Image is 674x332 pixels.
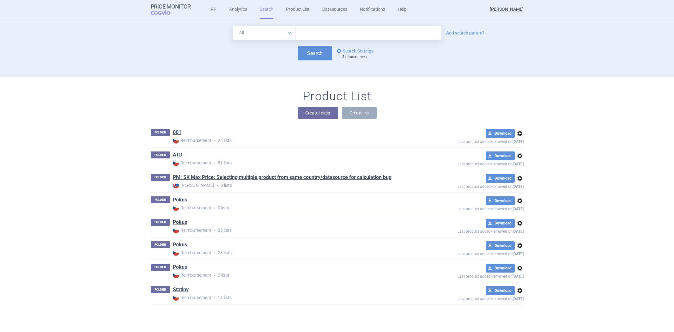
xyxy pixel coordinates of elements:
[173,137,211,144] strong: Reimbursement
[173,205,179,211] img: CZ
[513,252,524,256] strong: [DATE]
[173,272,179,278] img: CZ
[513,139,524,144] strong: [DATE]
[173,174,392,181] a: PM: SK Max Price: Selecting multiple product from same country/datasource for calculation bug
[173,137,412,144] p: 25 lists
[173,286,189,294] h1: Statiny
[173,205,211,211] strong: Reimbursement
[173,227,179,233] img: CZ
[151,219,170,226] p: FOLDER
[173,160,179,166] img: CZ
[173,196,187,203] a: Pokus
[173,294,412,301] p: 14 lists
[151,3,191,15] a: Price MonitorCOGVIO
[211,250,218,256] i: •
[173,264,187,271] a: Pokus
[298,46,332,60] button: Search
[513,297,524,301] strong: [DATE]
[173,160,412,166] p: 51 lists
[342,55,344,59] strong: 2
[412,273,524,279] p: Last product added/removed on
[486,174,515,183] button: Download
[412,138,524,144] p: Last product added/removed on
[412,295,524,301] p: Last product added/removed on
[173,151,182,158] a: ATD
[151,286,170,293] p: FOLDER
[173,227,211,233] strong: Reimbursement
[173,129,181,137] h1: 001
[486,196,515,205] button: Download
[173,151,182,160] h1: ATD
[151,3,191,10] strong: Price Monitor
[173,294,179,301] img: CZ
[173,227,412,234] p: 25 lists
[173,241,187,248] a: Pokus
[173,182,179,188] img: SK
[173,219,187,227] h1: Pokus
[173,272,211,278] strong: Reimbursement
[173,160,211,166] strong: Reimbursement
[211,227,218,234] i: •
[513,162,524,166] strong: [DATE]
[335,47,373,55] a: Search Settings
[303,89,372,104] h1: Product List
[173,129,181,136] a: 001
[151,264,170,271] p: FOLDER
[446,31,484,35] a: Add search param?
[342,55,377,60] div: datasources
[173,241,187,249] h1: Pokus
[211,272,218,279] i: •
[211,160,218,166] i: •
[412,250,524,256] p: Last product added/removed on
[151,196,170,203] p: FOLDER
[513,274,524,279] strong: [DATE]
[486,241,515,250] button: Download
[151,129,170,136] p: FOLDER
[412,228,524,234] p: Last product added/removed on
[486,151,515,160] button: Download
[513,207,524,211] strong: [DATE]
[173,249,412,256] p: 23 lists
[173,182,412,189] p: 3 lists
[173,286,189,293] a: Statiny
[486,286,515,295] button: Download
[173,219,187,226] a: Pokus
[173,272,412,279] p: 0 lists
[211,295,218,301] i: •
[486,264,515,273] button: Download
[298,107,338,119] button: Create folder
[151,10,179,15] span: COGVIO
[173,137,179,144] img: CZ
[151,174,170,181] p: FOLDER
[173,182,214,188] strong: [PERSON_NAME]
[513,184,524,189] strong: [DATE]
[211,138,218,144] i: •
[513,229,524,234] strong: [DATE]
[173,249,211,256] strong: Reimbursement
[486,219,515,228] button: Download
[211,205,218,211] i: •
[486,129,515,138] button: Download
[173,174,392,182] h1: PM: SK Max Price: Selecting multiple product from same country/datasource for calculation bug
[214,182,221,189] i: •
[173,196,187,205] h1: Pokus
[342,107,377,119] button: Create list
[412,160,524,166] p: Last product added/removed on
[173,205,412,211] p: 0 lists
[412,183,524,189] p: Last product added/removed on
[173,294,211,301] strong: Reimbursement
[412,205,524,211] p: Last product added/removed on
[151,151,170,158] p: FOLDER
[151,241,170,248] p: FOLDER
[173,264,187,272] h1: Pokus
[173,249,179,256] img: CZ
